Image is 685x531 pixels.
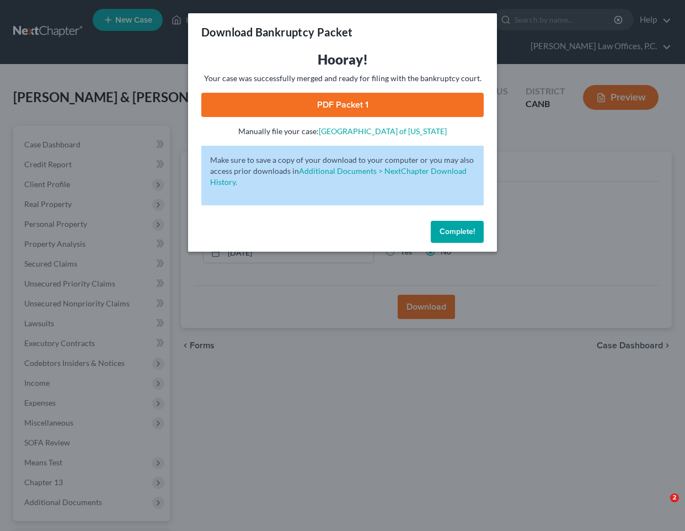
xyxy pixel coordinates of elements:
span: Complete! [440,227,475,236]
button: Complete! [431,221,484,243]
h3: Hooray! [201,51,484,68]
h3: Download Bankruptcy Packet [201,24,352,40]
p: Your case was successfully merged and ready for filing with the bankruptcy court. [201,73,484,84]
iframe: Intercom live chat [647,493,674,520]
a: [GEOGRAPHIC_DATA] of [US_STATE] [319,126,447,136]
p: Make sure to save a copy of your download to your computer or you may also access prior downloads in [210,155,475,188]
a: PDF Packet 1 [201,93,484,117]
a: Additional Documents > NextChapter Download History. [210,166,467,187]
p: Manually file your case: [201,126,484,137]
span: 2 [670,493,679,502]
